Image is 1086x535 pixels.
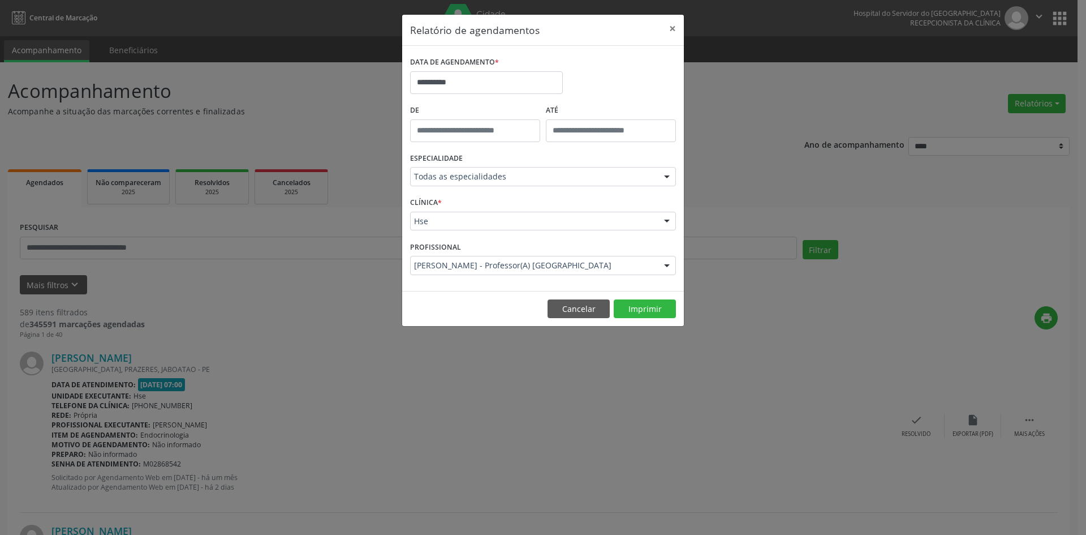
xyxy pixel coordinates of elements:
label: PROFISSIONAL [410,238,461,256]
span: [PERSON_NAME] - Professor(A) [GEOGRAPHIC_DATA] [414,260,653,271]
label: De [410,102,540,119]
button: Cancelar [548,299,610,319]
label: CLÍNICA [410,194,442,212]
h5: Relatório de agendamentos [410,23,540,37]
label: ATÉ [546,102,676,119]
span: Todas as especialidades [414,171,653,182]
span: Hse [414,216,653,227]
button: Imprimir [614,299,676,319]
label: ESPECIALIDADE [410,150,463,168]
button: Close [661,15,684,42]
label: DATA DE AGENDAMENTO [410,54,499,71]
